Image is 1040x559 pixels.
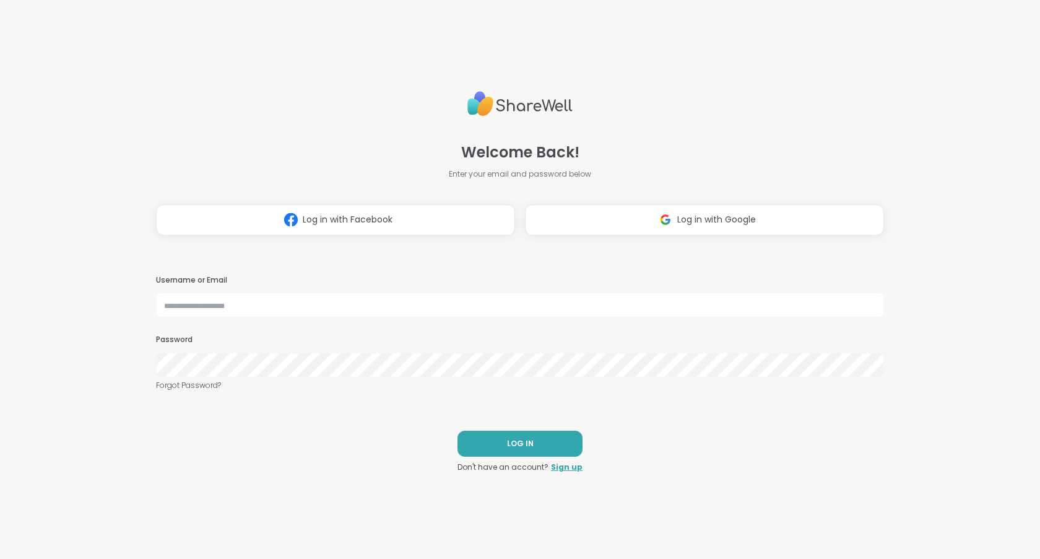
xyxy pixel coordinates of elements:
span: Log in with Facebook [303,213,392,226]
span: Don't have an account? [457,462,548,473]
span: LOG IN [507,438,534,449]
img: ShareWell Logomark [279,208,303,231]
button: LOG IN [457,431,583,457]
span: Welcome Back! [461,141,579,164]
img: ShareWell Logo [467,86,573,121]
span: Log in with Google [677,213,756,226]
button: Log in with Facebook [156,205,515,235]
a: Forgot Password? [156,380,884,391]
span: Enter your email and password below [449,169,591,180]
button: Log in with Google [525,205,884,235]
a: Sign up [551,462,583,473]
h3: Username or Email [156,275,884,286]
h3: Password [156,335,884,345]
img: ShareWell Logomark [654,208,677,231]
